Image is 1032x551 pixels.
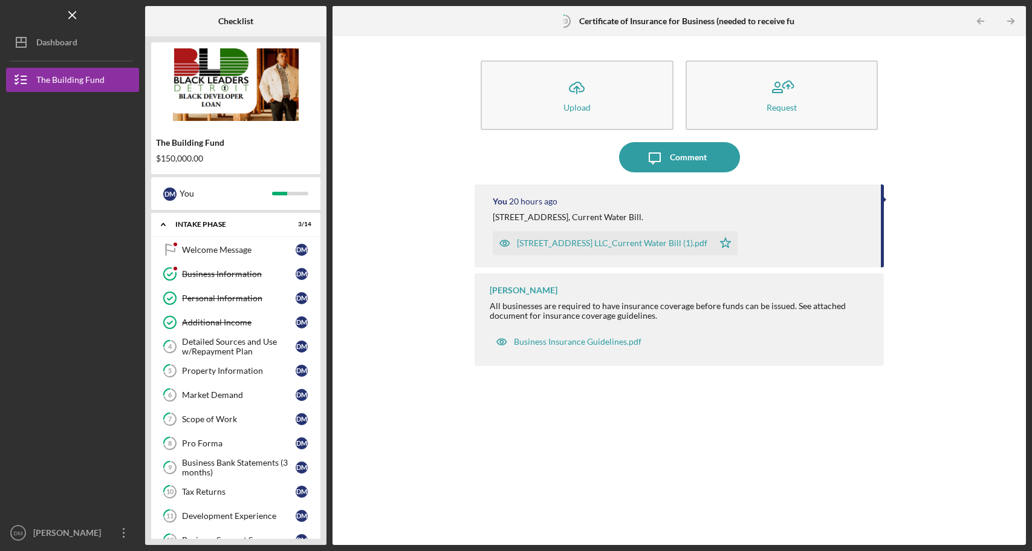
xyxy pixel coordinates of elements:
[517,238,707,248] div: [STREET_ADDRESS] LLC_Current Water Bill (1).pdf
[36,68,105,95] div: The Building Fund
[493,197,507,206] div: You
[182,535,296,545] div: Business Support Survey
[182,245,296,255] div: Welcome Message
[157,407,314,431] a: 7Scope of WorkDM
[182,458,296,477] div: Business Bank Statements (3 months)
[182,439,296,448] div: Pro Forma
[296,413,308,425] div: D M
[166,536,174,544] tspan: 12
[157,383,314,407] a: 6Market DemandDM
[296,244,308,256] div: D M
[182,390,296,400] div: Market Demand
[182,487,296,497] div: Tax Returns
[157,262,314,286] a: Business InformationDM
[168,440,172,448] tspan: 8
[296,534,308,546] div: D M
[157,359,314,383] a: 5Property InformationDM
[157,310,314,334] a: Additional IncomeDM
[6,30,139,54] button: Dashboard
[296,341,308,353] div: D M
[296,461,308,474] div: D M
[218,16,253,26] b: Checklist
[481,60,673,130] button: Upload
[579,16,810,26] b: Certificate of Insurance for Business (needed to receive funds)
[490,330,647,354] button: Business Insurance Guidelines.pdf
[168,416,172,423] tspan: 7
[180,183,272,204] div: You
[156,138,316,148] div: The Building Fund
[157,455,314,480] a: 9Business Bank Statements (3 months)DM
[290,221,311,228] div: 3 / 14
[296,268,308,280] div: D M
[509,197,557,206] time: 2025-10-10 19:09
[156,154,316,163] div: $150,000.00
[182,269,296,279] div: Business Information
[296,510,308,522] div: D M
[168,367,172,375] tspan: 5
[490,285,557,295] div: [PERSON_NAME]
[151,48,320,121] img: Product logo
[30,521,109,548] div: [PERSON_NAME]
[36,30,77,57] div: Dashboard
[6,521,139,545] button: DM[PERSON_NAME]
[175,221,281,228] div: Intake Phase
[670,142,707,172] div: Comment
[296,316,308,328] div: D M
[168,464,172,472] tspan: 9
[14,530,23,536] text: DM
[182,318,296,327] div: Additional Income
[168,391,172,399] tspan: 6
[296,486,308,498] div: D M
[157,334,314,359] a: 4Detailed Sources and Use w/Repayment PlanDM
[6,68,139,92] button: The Building Fund
[296,437,308,449] div: D M
[157,238,314,262] a: Welcome MessageDM
[157,286,314,310] a: Personal InformationDM
[157,504,314,528] a: 11Development ExperienceDM
[163,187,177,201] div: D M
[563,103,591,112] div: Upload
[767,103,797,112] div: Request
[182,366,296,376] div: Property Information
[182,414,296,424] div: Scope of Work
[514,337,641,347] div: Business Insurance Guidelines.pdf
[560,17,568,25] tspan: 23
[493,231,738,255] button: [STREET_ADDRESS] LLC_Current Water Bill (1).pdf
[182,293,296,303] div: Personal Information
[619,142,740,172] button: Comment
[296,292,308,304] div: D M
[157,431,314,455] a: 8Pro FormaDM
[182,511,296,521] div: Development Experience
[168,343,172,351] tspan: 4
[490,301,871,321] div: All businesses are required to have insurance coverage before funds can be issued. See attached d...
[166,488,174,496] tspan: 10
[686,60,878,130] button: Request
[493,212,643,222] div: [STREET_ADDRESS], Current Water Bill.
[166,512,174,520] tspan: 11
[157,480,314,504] a: 10Tax ReturnsDM
[296,389,308,401] div: D M
[182,337,296,356] div: Detailed Sources and Use w/Repayment Plan
[296,365,308,377] div: D M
